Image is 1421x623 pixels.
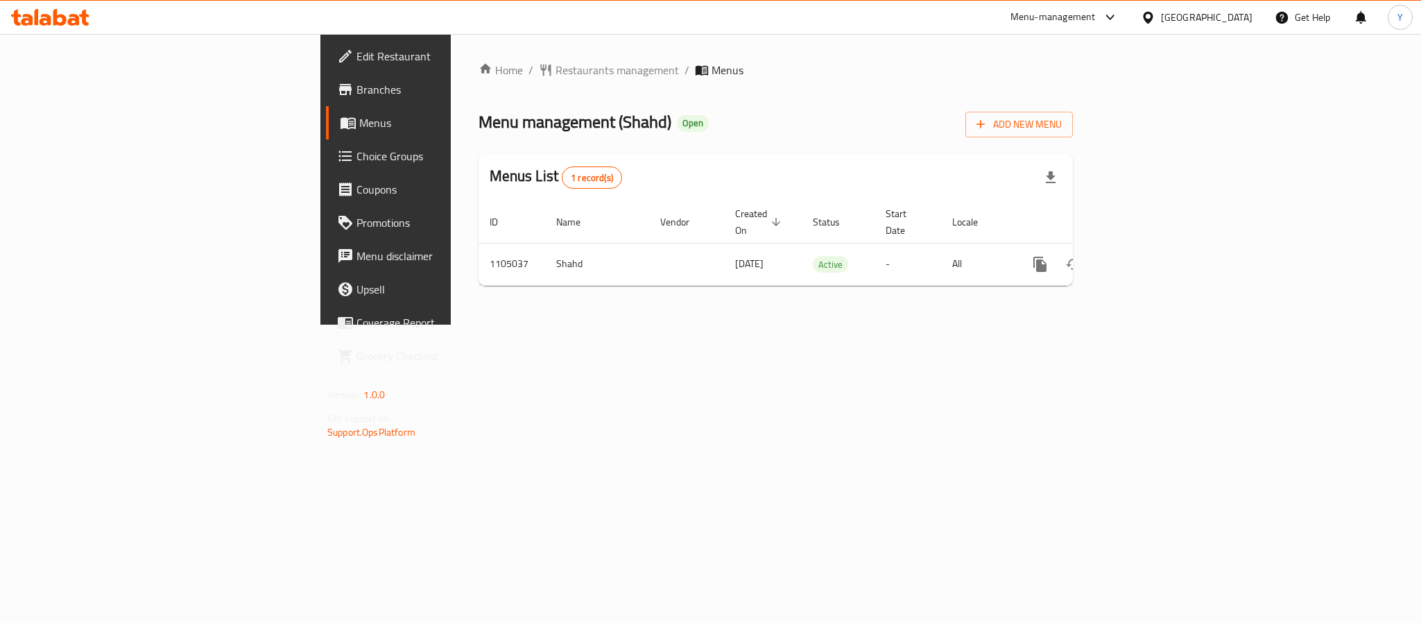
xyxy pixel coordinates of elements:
[952,214,996,230] span: Locale
[660,214,707,230] span: Vendor
[326,206,558,239] a: Promotions
[327,386,361,404] span: Version:
[356,314,546,331] span: Coverage Report
[479,201,1168,286] table: enhanced table
[359,114,546,131] span: Menus
[712,62,743,78] span: Menus
[363,386,385,404] span: 1.0.0
[539,62,679,78] a: Restaurants management
[479,106,671,137] span: Menu management ( Shahd )
[1010,9,1096,26] div: Menu-management
[326,73,558,106] a: Branches
[327,409,391,427] span: Get support on:
[356,281,546,298] span: Upsell
[356,214,546,231] span: Promotions
[562,171,621,185] span: 1 record(s)
[356,248,546,264] span: Menu disclaimer
[326,106,558,139] a: Menus
[813,214,858,230] span: Status
[356,181,546,198] span: Coupons
[326,339,558,373] a: Grocery Checklist
[490,214,516,230] span: ID
[965,112,1073,137] button: Add New Menu
[941,243,1013,285] td: All
[1397,10,1403,25] span: Y
[875,243,941,285] td: -
[479,62,1073,78] nav: breadcrumb
[684,62,689,78] li: /
[1034,161,1067,194] div: Export file
[356,348,546,364] span: Grocery Checklist
[1057,248,1090,281] button: Change Status
[356,48,546,65] span: Edit Restaurant
[677,117,709,129] span: Open
[326,306,558,339] a: Coverage Report
[326,273,558,306] a: Upsell
[1161,10,1252,25] div: [GEOGRAPHIC_DATA]
[545,243,649,285] td: Shahd
[1013,201,1168,244] th: Actions
[356,81,546,98] span: Branches
[1024,248,1057,281] button: more
[326,40,558,73] a: Edit Restaurant
[326,139,558,173] a: Choice Groups
[356,148,546,164] span: Choice Groups
[886,205,924,239] span: Start Date
[735,205,785,239] span: Created On
[735,255,764,273] span: [DATE]
[677,115,709,132] div: Open
[326,239,558,273] a: Menu disclaimer
[813,256,848,273] div: Active
[490,166,622,189] h2: Menus List
[976,116,1062,133] span: Add New Menu
[813,257,848,273] span: Active
[556,62,679,78] span: Restaurants management
[326,173,558,206] a: Coupons
[562,167,622,189] div: Total records count
[556,214,598,230] span: Name
[327,423,415,441] a: Support.OpsPlatform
